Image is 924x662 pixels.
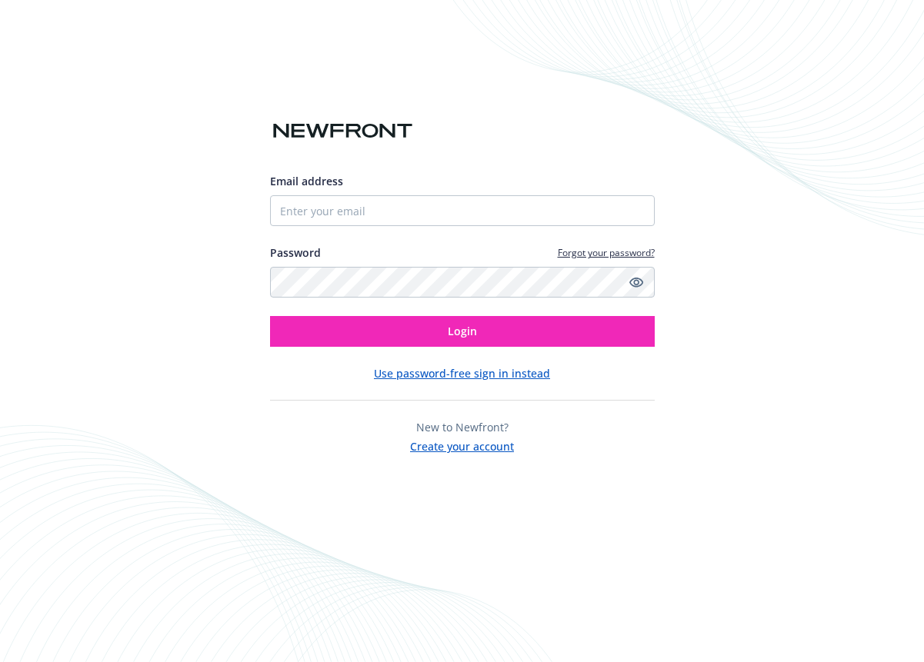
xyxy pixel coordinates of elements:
a: Forgot your password? [558,246,655,259]
a: Show password [627,273,645,291]
span: Email address [270,174,343,188]
button: Login [270,316,655,347]
img: Newfront logo [270,118,415,145]
button: Create your account [410,435,514,454]
input: Enter your email [270,195,655,226]
label: Password [270,245,321,261]
span: New to Newfront? [416,420,509,434]
button: Use password-free sign in instead [374,365,550,381]
span: Login [448,324,477,338]
input: Enter your password [270,267,655,298]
